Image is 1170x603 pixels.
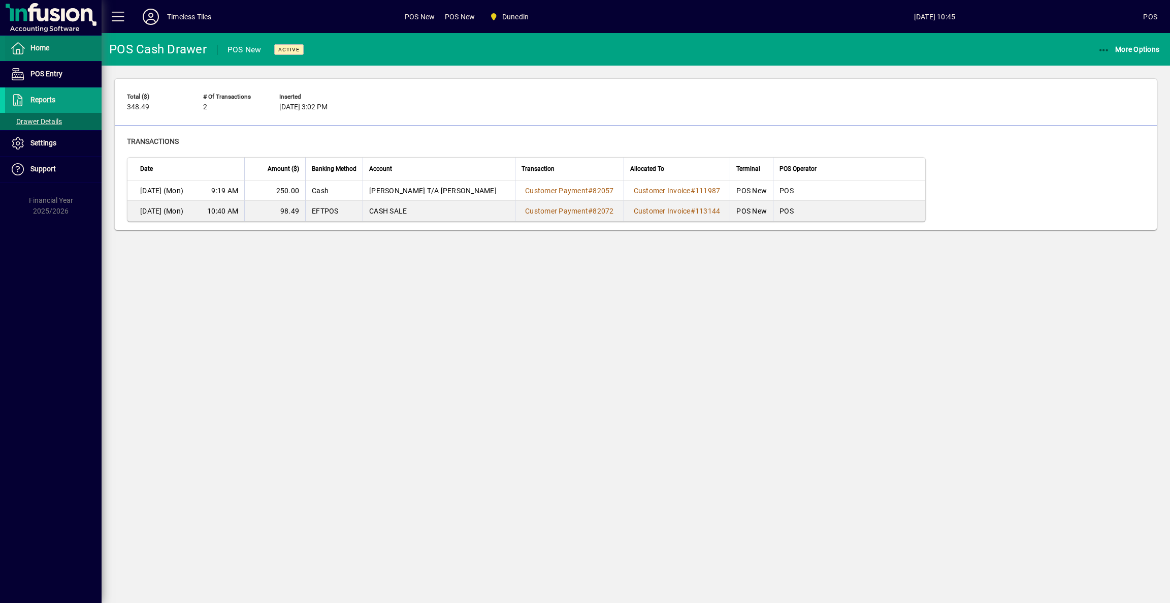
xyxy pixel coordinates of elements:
[695,207,721,215] span: 113144
[588,187,593,195] span: #
[5,157,102,182] a: Support
[522,163,555,174] span: Transaction
[305,201,363,221] td: EFTPOS
[779,163,817,174] span: POS Operator
[10,117,62,126] span: Drawer Details
[1098,45,1160,53] span: More Options
[525,187,588,195] span: Customer Payment
[5,113,102,130] a: Drawer Details
[691,207,695,215] span: #
[363,201,515,221] td: CASH SALE
[30,96,55,104] span: Reports
[135,8,167,26] button: Profile
[522,185,617,196] a: Customer Payment#82057
[30,139,56,147] span: Settings
[5,131,102,156] a: Settings
[1095,40,1162,58] button: More Options
[634,187,691,195] span: Customer Invoice
[140,163,153,174] span: Date
[244,180,305,201] td: 250.00
[730,201,773,221] td: POS New
[522,205,617,217] a: Customer Payment#82072
[445,9,475,25] span: POS New
[30,165,56,173] span: Support
[244,201,305,221] td: 98.49
[593,187,613,195] span: 82057
[736,163,760,174] span: Terminal
[167,9,211,25] div: Timeless Tiles
[127,94,188,100] span: Total ($)
[279,94,340,100] span: Inserted
[127,137,179,145] span: Transactions
[630,205,724,217] a: Customer Invoice#113144
[1143,9,1157,25] div: POS
[726,9,1144,25] span: [DATE] 10:45
[630,185,724,196] a: Customer Invoice#111987
[695,187,721,195] span: 111987
[127,103,149,111] span: 348.49
[691,187,695,195] span: #
[773,180,925,201] td: POS
[634,207,691,215] span: Customer Invoice
[207,206,238,216] span: 10:40 AM
[279,103,328,111] span: [DATE] 3:02 PM
[203,103,207,111] span: 2
[140,206,183,216] span: [DATE] (Mon)
[369,163,392,174] span: Account
[525,207,588,215] span: Customer Payment
[5,36,102,61] a: Home
[630,163,664,174] span: Allocated To
[502,9,529,25] span: Dunedin
[730,180,773,201] td: POS New
[211,186,238,196] span: 9:19 AM
[203,94,264,100] span: # of Transactions
[109,41,207,57] div: POS Cash Drawer
[363,180,515,201] td: [PERSON_NAME] T/A [PERSON_NAME]
[227,42,262,58] div: POS New
[30,44,49,52] span: Home
[305,180,363,201] td: Cash
[278,46,300,53] span: Active
[773,201,925,221] td: POS
[485,8,533,26] span: Dunedin
[405,9,435,25] span: POS New
[5,62,102,87] a: POS Entry
[268,163,299,174] span: Amount ($)
[593,207,613,215] span: 82072
[312,163,356,174] span: Banking Method
[588,207,593,215] span: #
[30,70,62,78] span: POS Entry
[140,186,183,196] span: [DATE] (Mon)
